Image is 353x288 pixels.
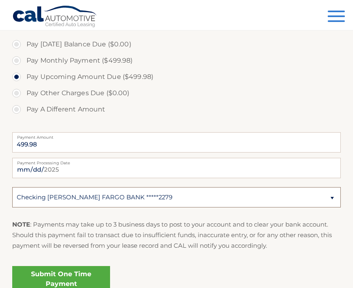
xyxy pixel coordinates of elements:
[12,101,341,118] label: Pay A Different Amount
[12,85,341,101] label: Pay Other Charges Due ($0.00)
[12,220,30,228] strong: NOTE
[328,11,345,24] button: Menu
[12,69,341,85] label: Pay Upcoming Amount Due ($499.98)
[12,36,341,52] label: Pay [DATE] Balance Due ($0.00)
[12,5,98,29] a: Cal Automotive
[12,132,341,153] input: Payment Amount
[12,158,341,178] input: Payment Date
[12,52,341,69] label: Pay Monthly Payment ($499.98)
[12,132,341,139] label: Payment Amount
[12,219,341,251] p: : Payments may take up to 3 business days to post to your account and to clear your bank account....
[12,158,341,164] label: Payment Processing Date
